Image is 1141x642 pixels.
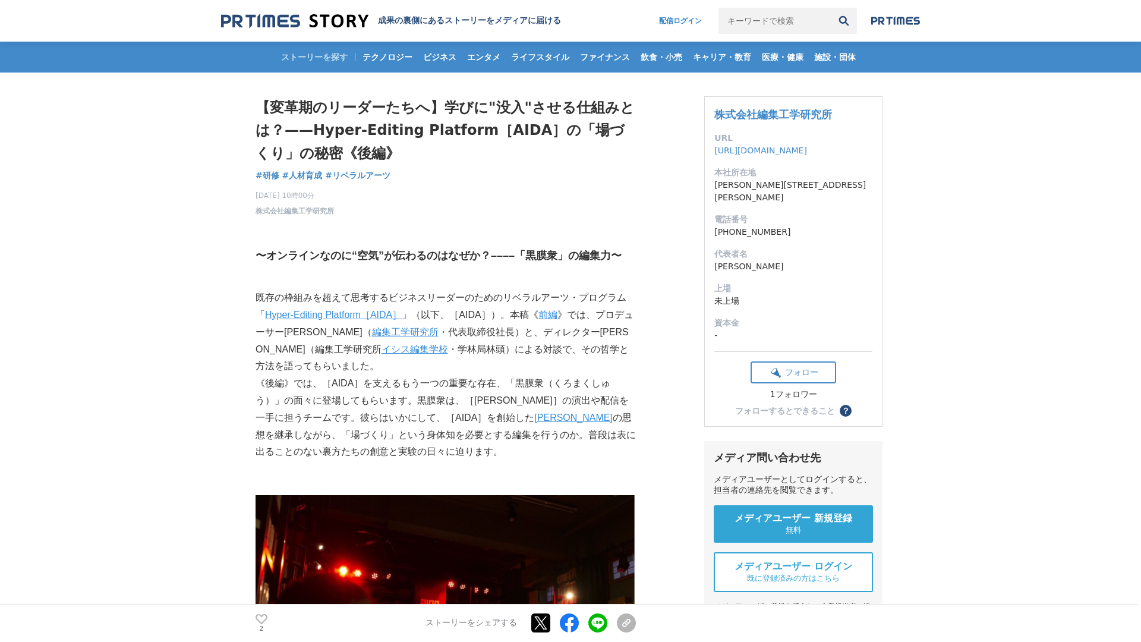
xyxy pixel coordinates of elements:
[714,166,872,179] dt: 本社所在地
[751,361,836,383] button: フォロー
[462,42,505,73] a: エンタメ
[506,42,574,73] a: ライフスタイル
[840,405,852,417] button: ？
[256,289,636,375] p: 既存の枠組みを超えて思考するビジネスリーダーのためのリベラルアーツ・プログラム「 」（以下、［AIDA］）。本稿《 》では、プロデューサー[PERSON_NAME]（ ・代表取締役社長）と、ディ...
[718,8,831,34] input: キーワードで検索
[378,15,561,26] h2: 成果の裏側にあるストーリーをメディアに届ける
[714,132,872,144] dt: URL
[747,573,840,584] span: 既に登録済みの方はこちら
[757,52,808,62] span: 医療・健康
[714,282,872,295] dt: 上場
[282,170,323,181] span: #人材育成
[221,13,561,29] a: 成果の裏側にあるストーリーをメディアに届ける 成果の裏側にあるストーリーをメディアに届ける
[636,42,687,73] a: 飲食・小売
[714,213,872,226] dt: 電話番号
[714,474,873,496] div: メディアユーザーとしてログインすると、担当者の連絡先を閲覧できます。
[256,96,636,165] h1: 【変革期のリーダーたちへ】学びに"没入"させる仕組みとは？——Hyper-Editing Platform［AIDA］の「場づくり」の秘密《後編》
[418,52,461,62] span: ビジネス
[735,512,852,525] span: メディアユーザー 新規登録
[418,42,461,73] a: ビジネス
[358,42,417,73] a: テクノロジー
[714,248,872,260] dt: 代表者名
[506,52,574,62] span: ライフスタイル
[256,375,636,461] p: 《後編》では、［AIDA］を支えるもう一つの重要な存在、「黒膜衆（くろまくしゅう）」の面々に登場してもらいます。黒膜衆は、［[PERSON_NAME]］の演出や配信を一手に担うチームです。彼らは...
[534,413,613,423] a: [PERSON_NAME]
[575,42,635,73] a: ファイナンス
[735,407,835,415] div: フォローするとできること
[809,52,861,62] span: 施設・団体
[325,169,390,182] a: #リベラルアーツ
[688,52,756,62] span: キャリア・教育
[735,561,852,573] span: メディアユーザー ログイン
[282,169,323,182] a: #人材育成
[265,310,402,320] a: Hyper-Editing Platform［AIDA］
[714,317,872,329] dt: 資本金
[714,505,873,543] a: メディアユーザー 新規登録 無料
[538,310,557,320] a: 前編
[809,42,861,73] a: 施設・団体
[256,170,279,181] span: #研修
[358,52,417,62] span: テクノロジー
[786,525,801,536] span: 無料
[688,42,756,73] a: キャリア・教育
[714,552,873,592] a: メディアユーザー ログイン 既に登録済みの方はこちら
[462,52,505,62] span: エンタメ
[871,16,920,26] img: prtimes
[831,8,857,34] button: 検索
[714,179,872,204] dd: [PERSON_NAME][STREET_ADDRESS][PERSON_NAME]
[714,451,873,465] div: メディア問い合わせ先
[636,52,687,62] span: 飲食・小売
[256,169,279,182] a: #研修
[714,295,872,307] dd: 未上場
[372,327,439,337] a: 編集工学研究所
[425,618,517,629] p: ストーリーをシェアする
[575,52,635,62] span: ファイナンス
[221,13,368,29] img: 成果の裏側にあるストーリーをメディアに届ける
[382,344,448,354] a: イシス編集学校
[757,42,808,73] a: 医療・健康
[325,170,390,181] span: #リベラルアーツ
[714,146,807,155] a: [URL][DOMAIN_NAME]
[714,329,872,342] dd: -
[714,108,832,121] a: 株式会社編集工学研究所
[256,206,334,216] a: 株式会社編集工学研究所
[256,247,636,265] h3: 〜オンラインなのに“空気”が伝わるのはなぜか？––––「黒膜衆」の編集力〜
[256,190,334,201] span: [DATE] 10時00分
[256,626,267,632] p: 2
[647,8,714,34] a: 配信ログイン
[714,260,872,273] dd: [PERSON_NAME]
[714,226,872,238] dd: [PHONE_NUMBER]
[751,389,836,400] div: 1フォロワー
[841,407,850,415] span: ？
